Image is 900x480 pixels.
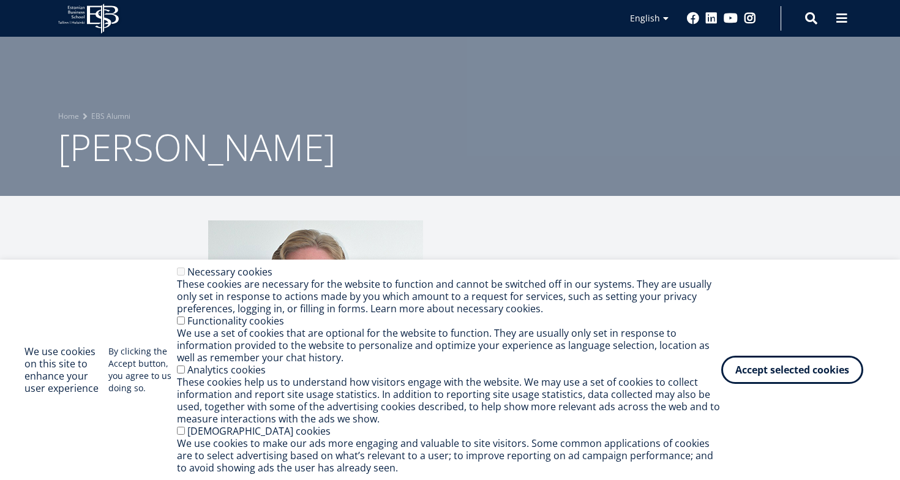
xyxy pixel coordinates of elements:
[58,110,79,122] a: Home
[58,122,336,172] span: [PERSON_NAME]
[108,345,176,394] p: By clicking the Accept button, you agree to us doing so.
[91,110,130,122] a: EBS Alumni
[187,314,284,328] label: Functionality cookies
[24,345,108,394] h2: We use cookies on this site to enhance your user experience
[724,12,738,24] a: Youtube
[177,437,721,474] div: We use cookies to make our ads more engaging and valuable to site visitors. Some common applicati...
[177,376,721,425] div: These cookies help us to understand how visitors engage with the website. We may use a set of coo...
[721,356,863,384] button: Accept selected cookies
[705,12,718,24] a: Linkedin
[744,12,756,24] a: Instagram
[177,327,721,364] div: We use a set of cookies that are optional for the website to function. They are usually only set ...
[177,278,721,315] div: These cookies are necessary for the website to function and cannot be switched off in our systems...
[687,12,699,24] a: Facebook
[187,363,266,377] label: Analytics cookies
[187,265,272,279] label: Necessary cookies
[187,424,331,438] label: [DEMOGRAPHIC_DATA] cookies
